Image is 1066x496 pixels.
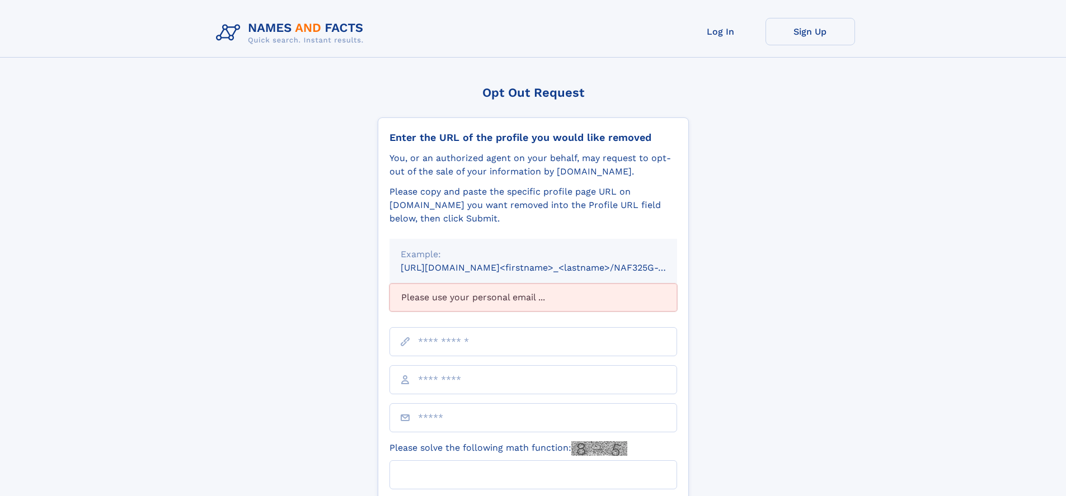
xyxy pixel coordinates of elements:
small: [URL][DOMAIN_NAME]<firstname>_<lastname>/NAF325G-xxxxxxxx [401,262,698,273]
div: Enter the URL of the profile you would like removed [389,131,677,144]
div: Please copy and paste the specific profile page URL on [DOMAIN_NAME] you want removed into the Pr... [389,185,677,225]
a: Sign Up [766,18,855,45]
div: Opt Out Request [378,86,689,100]
img: Logo Names and Facts [212,18,373,48]
div: You, or an authorized agent on your behalf, may request to opt-out of the sale of your informatio... [389,152,677,178]
div: Please use your personal email ... [389,284,677,311]
div: Example: [401,248,666,261]
label: Please solve the following math function: [389,441,627,456]
a: Log In [676,18,766,45]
